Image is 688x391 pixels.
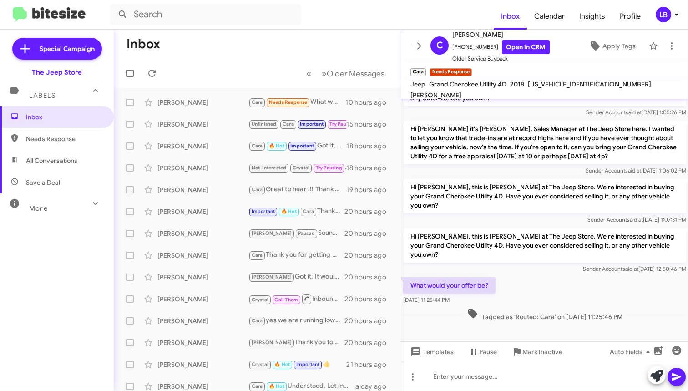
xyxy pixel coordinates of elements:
[403,277,496,294] p: What would your offer be?
[452,29,550,40] span: [PERSON_NAME]
[344,229,394,238] div: 20 hours ago
[303,208,314,214] span: Cara
[410,80,425,88] span: Jeep
[301,64,317,83] button: Previous
[157,142,248,151] div: [PERSON_NAME]
[29,204,48,213] span: More
[464,308,626,321] span: Tagged as 'Routed: Cara' on [DATE] 11:25:46 PM
[248,206,344,217] div: Thank you see you [DATE]
[504,344,570,360] button: Mark Inactive
[316,64,390,83] button: Next
[157,251,248,260] div: [PERSON_NAME]
[403,121,686,164] p: Hi [PERSON_NAME] it's [PERSON_NAME], Sales Manager at The Jeep Store here. I wanted to let you kn...
[252,121,277,127] span: Unfinished
[252,187,263,193] span: Cara
[248,97,345,107] div: What would your offer be?
[26,134,103,143] span: Needs Response
[345,98,394,107] div: 10 hours ago
[355,382,394,391] div: a day ago
[344,338,394,347] div: 20 hours ago
[579,38,644,54] button: Apply Tags
[252,230,292,236] span: [PERSON_NAME]
[248,250,344,260] div: Thank you for getting back to me. I will update my records.
[274,361,290,367] span: 🔥 Hot
[627,216,643,223] span: said at
[586,167,686,174] span: Sender Account [DATE] 1:06:02 PM
[252,252,263,258] span: Cara
[612,3,648,30] a: Profile
[157,382,248,391] div: [PERSON_NAME]
[110,4,301,25] input: Search
[622,265,638,272] span: said at
[572,3,612,30] span: Insights
[248,337,344,348] div: Thank you for getting back to me. I will update my records.
[479,344,497,360] span: Pause
[656,7,671,22] div: LB
[157,360,248,369] div: [PERSON_NAME]
[252,99,263,105] span: Cara
[306,68,311,79] span: «
[157,185,248,194] div: [PERSON_NAME]
[248,119,346,129] div: Just a couple of more questions in addition to that out the door price. Do you guys mark up the l...
[40,44,95,53] span: Special Campaign
[430,68,471,76] small: Needs Response
[269,143,284,149] span: 🔥 Hot
[346,120,394,129] div: 15 hours ago
[522,344,562,360] span: Mark Inactive
[401,344,461,360] button: Templates
[346,142,394,151] div: 18 hours ago
[157,207,248,216] div: [PERSON_NAME]
[252,165,287,171] span: Not-Interested
[403,296,450,303] span: [DATE] 11:25:44 PM
[586,109,686,116] span: Sender Account [DATE] 1:05:26 PM
[252,383,263,389] span: Cara
[298,230,315,236] span: Paused
[344,316,394,325] div: 20 hours ago
[296,361,320,367] span: Important
[157,120,248,129] div: [PERSON_NAME]
[157,273,248,282] div: [PERSON_NAME]
[626,109,642,116] span: said at
[510,80,524,88] span: 2018
[452,40,550,54] span: [PHONE_NUMBER]
[610,344,653,360] span: Auto Fields
[346,185,394,194] div: 19 hours ago
[293,165,309,171] span: Crystal
[436,38,443,53] span: C
[327,69,384,79] span: Older Messages
[648,7,678,22] button: LB
[248,162,346,173] div: 👍
[252,274,292,280] span: [PERSON_NAME]
[12,38,102,60] a: Special Campaign
[248,184,346,195] div: Great to hear !!! Thank you for the update, Hope you continue to enjoy it !
[26,156,77,165] span: All Conversations
[300,121,324,127] span: Important
[248,315,344,326] div: yes we are running low on used vehicle inventory. What kind of pickup ?
[252,340,292,345] span: [PERSON_NAME]
[269,383,284,389] span: 🔥 Hot
[329,121,356,127] span: Try Pausing
[248,293,344,305] div: Inbound Call
[248,141,346,151] div: Got it, Should definitely be something we are interested in. Would just be a matter of having you...
[301,64,390,83] nav: Page navigation example
[527,3,572,30] a: Calendar
[157,338,248,347] div: [PERSON_NAME]
[26,178,60,187] span: Save a Deal
[461,344,504,360] button: Pause
[281,208,297,214] span: 🔥 Hot
[344,207,394,216] div: 20 hours ago
[252,318,263,324] span: Cara
[587,216,686,223] span: Sender Account [DATE] 1:07:31 PM
[502,40,550,54] a: Open in CRM
[252,361,268,367] span: Crystal
[316,165,342,171] span: Try Pausing
[248,359,346,370] div: 👍
[274,297,298,303] span: Call Them
[403,179,686,213] p: Hi [PERSON_NAME], this is [PERSON_NAME] at The Jeep Store. We're interested in buying your Grand ...
[409,344,454,360] span: Templates
[344,273,394,282] div: 20 hours ago
[528,80,651,88] span: [US_VEHICLE_IDENTIFICATION_NUMBER]
[283,121,294,127] span: Cara
[346,163,394,173] div: 18 hours ago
